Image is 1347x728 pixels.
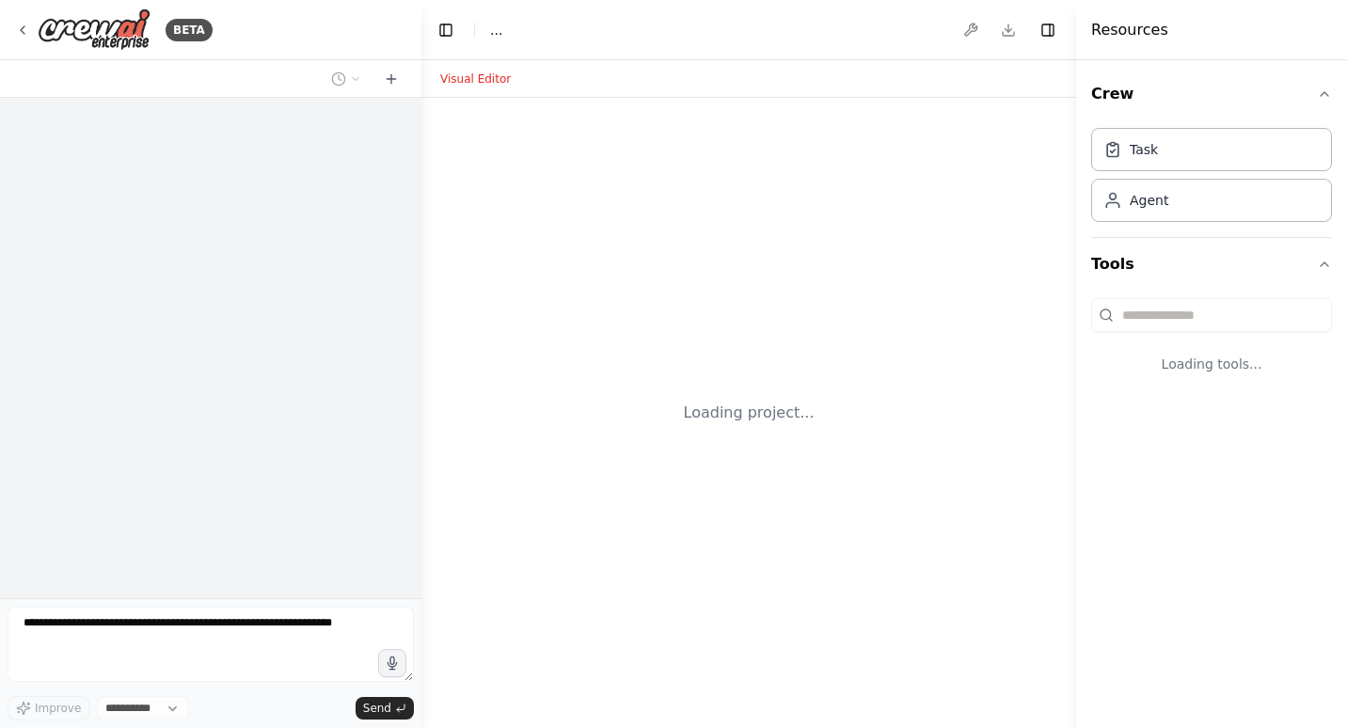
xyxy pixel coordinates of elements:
[35,701,81,716] span: Improve
[38,8,151,51] img: Logo
[429,68,522,90] button: Visual Editor
[1091,340,1332,388] div: Loading tools...
[1130,191,1168,210] div: Agent
[356,697,414,720] button: Send
[490,21,502,40] nav: breadcrumb
[8,696,89,720] button: Improve
[1091,238,1332,291] button: Tools
[363,701,391,716] span: Send
[376,68,406,90] button: Start a new chat
[433,17,459,43] button: Hide left sidebar
[1091,291,1332,404] div: Tools
[1035,17,1061,43] button: Hide right sidebar
[1130,140,1158,159] div: Task
[490,21,502,40] span: ...
[1091,68,1332,120] button: Crew
[684,402,815,424] div: Loading project...
[1091,19,1168,41] h4: Resources
[378,649,406,677] button: Click to speak your automation idea
[324,68,369,90] button: Switch to previous chat
[166,19,213,41] div: BETA
[1091,120,1332,237] div: Crew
